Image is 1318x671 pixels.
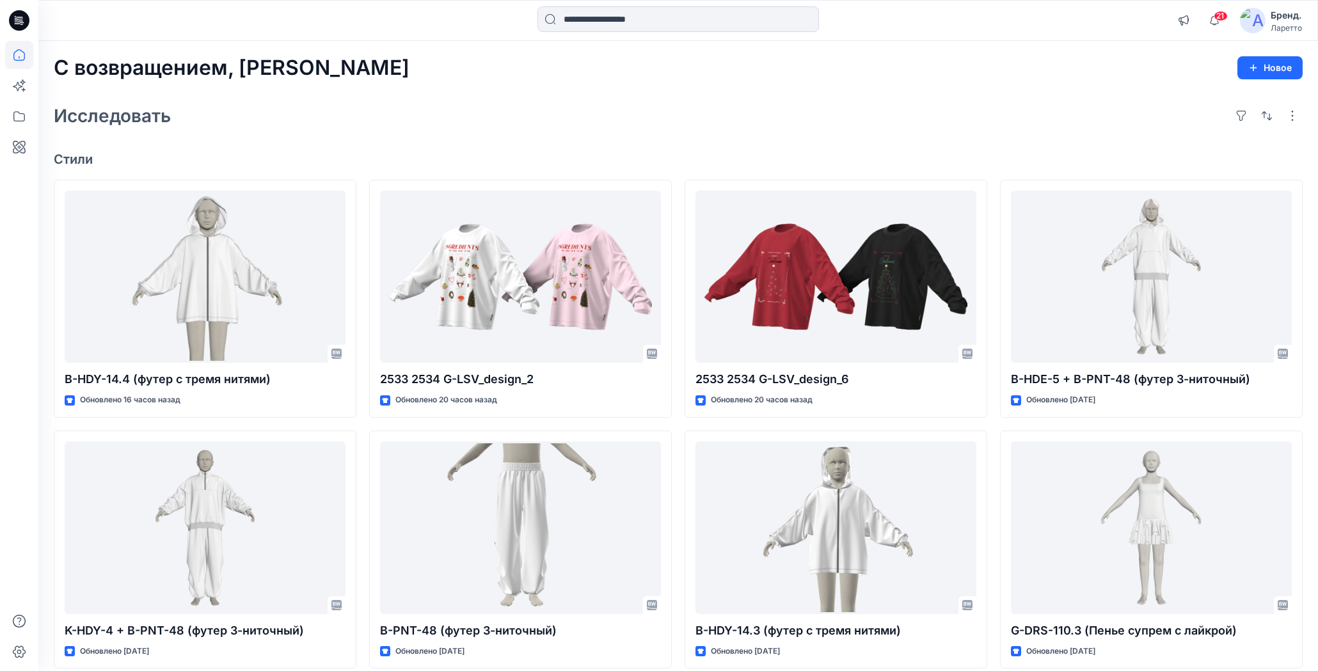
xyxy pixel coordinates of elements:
[380,441,661,614] a: B-PNT-48 (футер 3-ниточный)
[54,105,171,127] ya-tr-span: Исследовать
[65,624,304,637] ya-tr-span: K-HDY-4 + B-PNT-48 (футер 3-ниточный)
[395,395,497,404] ya-tr-span: Обновлено 20 часов назад
[1026,395,1095,404] ya-tr-span: Обновлено [DATE]
[65,441,345,614] a: K-HDY-4 + B-PNT-48 (футер 3-ниточный)
[711,646,780,656] ya-tr-span: Обновлено [DATE]
[1240,8,1266,33] img: аватар
[695,191,976,363] a: 2533 2534 G-LSV_design_6
[380,372,534,386] ya-tr-span: 2533 2534 G-LSV_design_2
[380,624,557,637] ya-tr-span: B-PNT-48 (футер 3-ниточный)
[1026,646,1095,656] ya-tr-span: Обновлено [DATE]
[80,395,180,404] ya-tr-span: Обновлено 16 часов назад
[695,372,849,386] ya-tr-span: 2533 2534 G-LSV_design_6
[65,372,271,386] ya-tr-span: B-HDY-14.4 (футер с тремя нитями)
[1011,624,1237,637] ya-tr-span: G-DRS-110.3 (Пенье супрем с лайкрой)
[1271,23,1302,33] ya-tr-span: Ларетто
[65,191,345,363] a: B-HDY-14.4 (футер с тремя нитями)
[711,395,813,404] ya-tr-span: Обновлено 20 часов назад
[1214,11,1228,21] span: 21
[1237,56,1303,79] button: Новое
[1011,191,1292,363] a: B-HDE-5 + B-PNT-48 (футер 3-ниточный)
[695,624,901,637] ya-tr-span: B-HDY-14.3 (футер с тремя нитями)
[1011,441,1292,614] a: G-DRS-110.3 (Пенье супрем с лайкрой)
[54,152,93,167] ya-tr-span: Стили
[380,191,661,363] a: 2533 2534 G-LSV_design_2
[54,55,409,80] ya-tr-span: С возвращением, [PERSON_NAME]
[695,441,976,614] a: B-HDY-14.3 (футер с тремя нитями)
[1011,372,1250,386] ya-tr-span: B-HDE-5 + B-PNT-48 (футер 3-ниточный)
[395,646,464,656] ya-tr-span: Обновлено [DATE]
[1271,10,1301,20] ya-tr-span: Бренд.
[80,646,149,656] ya-tr-span: Обновлено [DATE]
